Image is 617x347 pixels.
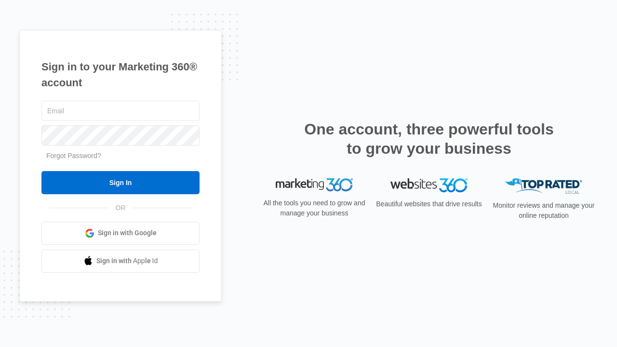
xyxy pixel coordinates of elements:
[505,178,582,194] img: Top Rated Local
[109,203,133,213] span: OR
[276,178,353,192] img: Marketing 360
[490,200,598,221] p: Monitor reviews and manage your online reputation
[96,256,158,266] span: Sign in with Apple Id
[41,101,200,121] input: Email
[260,198,368,218] p: All the tools you need to grow and manage your business
[375,199,483,209] p: Beautiful websites that drive results
[390,178,468,192] img: Websites 360
[41,250,200,273] a: Sign in with Apple Id
[41,222,200,245] a: Sign in with Google
[41,59,200,91] h1: Sign in to your Marketing 360® account
[301,120,557,158] h2: One account, three powerful tools to grow your business
[46,152,101,160] a: Forgot Password?
[98,228,157,238] span: Sign in with Google
[41,171,200,194] input: Sign In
